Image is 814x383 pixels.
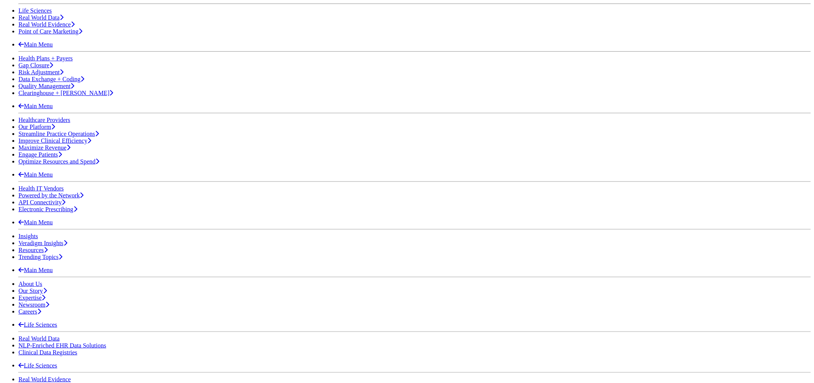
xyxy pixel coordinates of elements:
a: Health Plans + Payers [18,55,73,62]
a: Real World Data [18,335,60,342]
a: Insights [18,233,38,239]
a: Data Exchange + Coding [18,76,84,82]
a: Expertise [18,294,45,301]
a: Optimize Resources and Spend [18,158,99,165]
a: Veradigm Insights [18,240,67,246]
a: Our Story [18,288,47,294]
a: Engage Patients [18,151,62,158]
a: Improve Clinical Efficiency [18,137,91,144]
a: Resources [18,247,48,253]
a: Quality Management [18,83,75,89]
a: Powered by the Network [18,192,84,199]
a: Maximize Revenue [18,144,70,151]
a: Streamline Practice Operations [18,130,99,137]
a: Life Sciences [18,321,57,328]
a: Life Sciences [18,362,57,369]
a: Our Platform [18,124,55,130]
a: Trending Topics [18,254,62,260]
a: Real World Evidence [18,21,75,28]
a: Newsroom [18,301,49,308]
a: Gap Closure [18,62,53,69]
a: Main Menu [18,267,53,273]
a: Main Menu [18,103,53,109]
a: Life Sciences [18,7,52,14]
a: Main Menu [18,171,53,178]
a: Careers [18,308,41,315]
a: Health IT Vendors [18,185,64,192]
a: About Us [18,281,42,287]
a: NLP-Enriched EHR Data Solutions [18,342,106,349]
a: Electronic Prescribing [18,206,77,212]
a: Real World Evidence [18,376,71,383]
a: Real World Data [18,14,63,21]
a: Main Menu [18,41,53,48]
a: Risk Adjustment [18,69,63,75]
a: Point of Care Marketing [18,28,82,35]
a: API Connectivity [18,199,65,206]
a: Main Menu [18,219,53,226]
a: Clearinghouse + [PERSON_NAME] [18,90,113,96]
a: Healthcare Providers [18,117,70,123]
a: Clinical Data Registries [18,349,77,356]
